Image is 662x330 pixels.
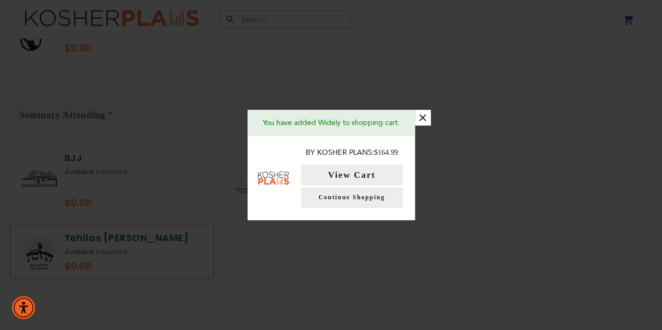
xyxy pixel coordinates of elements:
span: $164.99 [374,149,398,156]
button: × [415,110,431,126]
div: Accessibility Menu [12,296,35,319]
p: You have added Widely to shopping cart. [255,118,407,128]
a: Continue Shopping [301,187,403,208]
p: By Kosher Plans: [299,146,405,160]
button: View Cart [301,165,403,186]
